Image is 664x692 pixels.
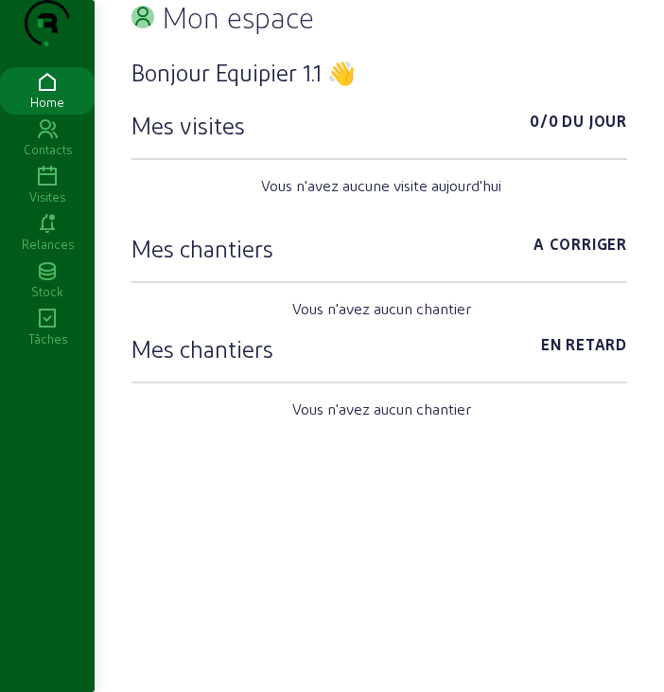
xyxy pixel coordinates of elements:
[131,110,245,140] h3: Mes visites
[562,110,627,140] span: Du jour
[541,333,627,364] span: En retard
[292,297,471,320] span: Vous n'avez aucun chantier
[131,333,273,364] h3: Mes chantiers
[292,398,471,420] span: Vous n'avez aucun chantier
[261,174,501,197] span: Vous n'avez aucune visite aujourd'hui
[530,110,558,140] span: 0/0
[131,233,273,263] h3: Mes chantiers
[533,233,627,263] span: A corriger
[131,57,627,87] h3: Bonjour Equipier 1.1 👋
